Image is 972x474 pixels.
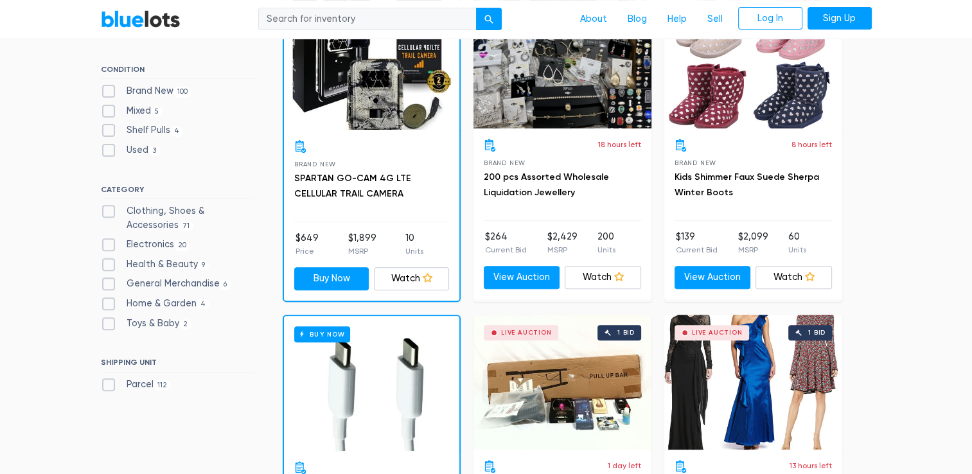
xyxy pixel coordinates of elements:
[405,245,423,257] p: Units
[405,231,423,257] li: 10
[296,231,319,257] li: $649
[294,173,411,199] a: SPARTAN GO-CAM 4G LTE CELLULAR TRAIL CAMERA
[101,143,161,157] label: Used
[597,244,615,256] p: Units
[294,326,350,342] h6: Buy Now
[101,204,254,232] label: Clothing, Shoes & Accessories
[179,221,194,231] span: 71
[738,230,768,256] li: $2,099
[484,266,560,289] a: View Auction
[617,7,657,31] a: Blog
[197,299,210,310] span: 4
[284,316,459,451] a: Buy Now
[675,159,716,166] span: Brand New
[101,104,163,118] label: Mixed
[220,280,231,290] span: 6
[791,139,832,150] p: 8 hours left
[808,329,826,336] div: 1 bid
[173,87,192,97] span: 100
[101,65,254,79] h6: CONDITION
[501,329,552,336] div: Live Auction
[790,460,832,471] p: 13 hours left
[101,258,209,272] label: Health & Beauty
[657,7,697,31] a: Help
[598,139,641,150] p: 18 hours left
[597,230,615,256] li: 200
[198,260,209,270] span: 9
[692,329,743,336] div: Live Auction
[101,297,210,311] label: Home & Garden
[697,7,733,31] a: Sell
[348,231,376,257] li: $1,899
[473,315,651,450] a: Live Auction 1 bid
[179,319,192,329] span: 2
[738,244,768,256] p: MSRP
[485,230,527,256] li: $264
[675,266,751,289] a: View Auction
[484,171,609,198] a: 200 pcs Assorted Wholesale Liquidation Jewellery
[565,266,641,289] a: Watch
[174,240,191,250] span: 20
[170,127,184,137] span: 4
[738,7,802,30] a: Log In
[788,244,806,256] p: Units
[676,230,718,256] li: $139
[484,159,526,166] span: Brand New
[675,171,819,198] a: Kids Shimmer Faux Suede Sherpa Winter Boots
[296,245,319,257] p: Price
[101,123,184,137] label: Shelf Pulls
[617,329,635,336] div: 1 bid
[148,146,161,156] span: 3
[154,380,172,391] span: 112
[547,244,577,256] p: MSRP
[756,266,832,289] a: Watch
[101,10,181,28] a: BlueLots
[348,245,376,257] p: MSRP
[101,185,254,199] h6: CATEGORY
[676,244,718,256] p: Current Bid
[151,107,163,117] span: 5
[808,7,872,30] a: Sign Up
[608,460,641,471] p: 1 day left
[101,317,192,331] label: Toys & Baby
[101,358,254,372] h6: SHIPPING UNIT
[101,238,191,252] label: Electronics
[485,244,527,256] p: Current Bid
[664,315,842,450] a: Live Auction 1 bid
[374,267,449,290] a: Watch
[101,84,192,98] label: Brand New
[101,277,231,291] label: General Merchandise
[101,378,172,392] label: Parcel
[258,8,477,31] input: Search for inventory
[788,230,806,256] li: 60
[547,230,577,256] li: $2,429
[570,7,617,31] a: About
[294,267,369,290] a: Buy Now
[294,161,336,168] span: Brand New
